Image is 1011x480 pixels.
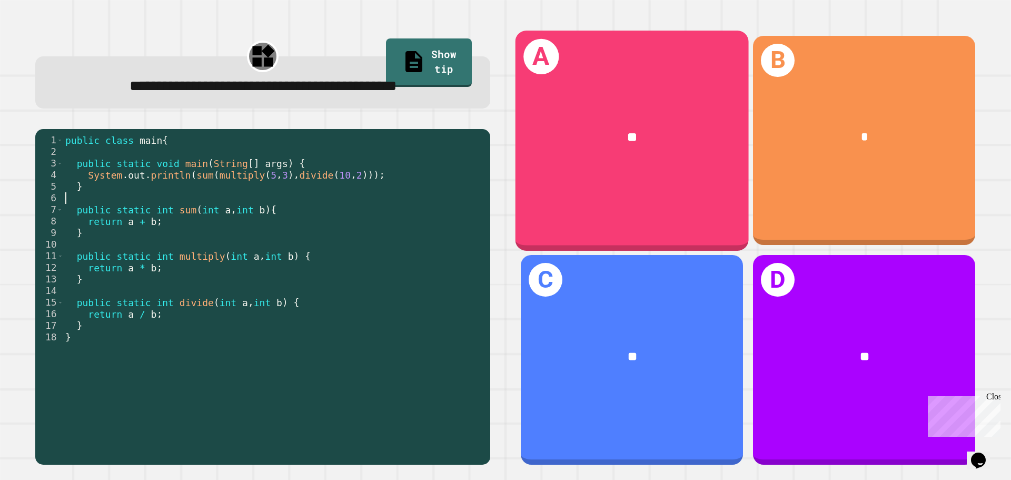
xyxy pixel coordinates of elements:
h1: D [761,263,795,297]
div: 3 [35,158,63,169]
div: 11 [35,250,63,262]
div: 5 [35,181,63,192]
span: Toggle code folding, rows 1 through 18 [57,134,63,146]
span: Toggle code folding, rows 11 through 13 [57,250,63,262]
span: Toggle code folding, rows 3 through 5 [57,158,63,169]
iframe: chat widget [967,438,1000,469]
div: 15 [35,297,63,308]
span: Toggle code folding, rows 7 through 9 [57,204,63,215]
div: 9 [35,227,63,239]
div: 8 [35,215,63,227]
h1: A [523,38,559,74]
h1: B [761,44,795,77]
div: 17 [35,320,63,331]
div: 16 [35,308,63,320]
div: 10 [35,239,63,250]
span: Toggle code folding, rows 15 through 17 [57,297,63,308]
div: 4 [35,169,63,181]
div: 14 [35,285,63,297]
div: 2 [35,146,63,158]
div: 6 [35,192,63,204]
div: 7 [35,204,63,215]
div: 13 [35,273,63,285]
iframe: chat widget [924,392,1000,437]
div: 12 [35,262,63,273]
div: Chat with us now!Close [4,4,73,67]
a: Show tip [386,38,472,87]
h1: C [529,263,562,297]
div: 18 [35,331,63,343]
div: 1 [35,134,63,146]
